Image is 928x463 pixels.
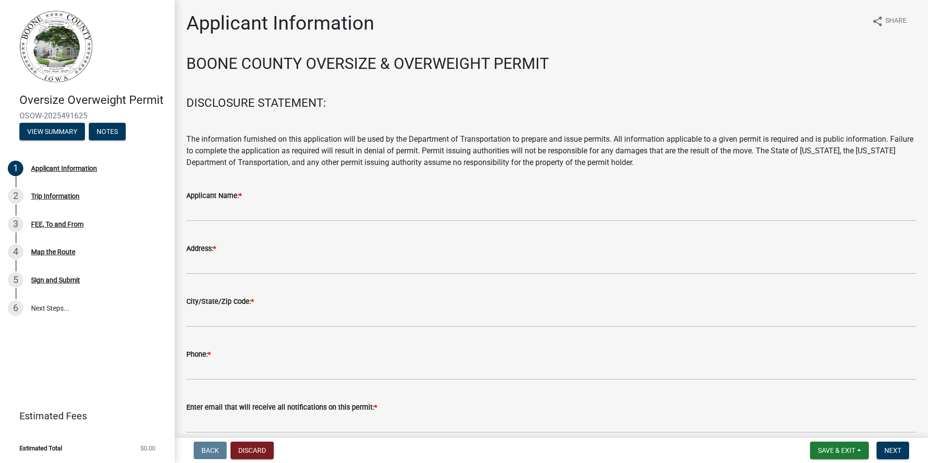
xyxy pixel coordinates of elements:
i: share [872,16,883,27]
a: Estimated Fees [8,406,159,426]
div: Trip Information [31,193,80,199]
button: Discard [231,442,274,459]
wm-modal-confirm: Summary [19,128,85,136]
button: shareShare [864,12,914,31]
img: Boone County, Iowa [19,10,93,83]
span: OSOW-2025491625 [19,111,155,120]
span: Share [885,16,907,27]
h4: Oversize Overweight Permit [19,93,167,107]
label: City/State/Zip Code: [186,298,254,305]
label: Applicant Name: [186,193,242,199]
div: 1 [8,161,23,176]
button: Notes [89,123,126,140]
div: Applicant Information [31,165,97,172]
div: 4 [8,244,23,260]
button: Back [194,442,227,459]
span: Estimated Total [19,445,62,451]
h2: BOONE COUNTY OVERSIZE & OVERWEIGHT PERMIT [186,54,916,73]
div: FEE, To and From [31,221,83,228]
div: 5 [8,272,23,288]
div: 3 [8,216,23,232]
div: 2 [8,188,23,204]
button: Next [877,442,909,459]
label: Address: [186,246,216,252]
button: Save & Exit [810,442,869,459]
wm-modal-confirm: Notes [89,128,126,136]
div: 6 [8,300,23,316]
p: The information furnished on this application will be used by the Department of Transportation to... [186,133,916,168]
span: Next [884,446,901,454]
label: Enter email that will receive all notifications on this permit: [186,404,377,411]
div: Sign and Submit [31,277,80,283]
div: Map the Route [31,248,75,255]
h4: DISCLOSURE STATEMENT: [186,96,916,110]
span: Save & Exit [818,446,855,454]
span: $0.00 [140,445,155,451]
label: Phone: [186,351,211,358]
span: Back [201,446,219,454]
button: View Summary [19,123,85,140]
h1: Applicant Information [186,12,374,35]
